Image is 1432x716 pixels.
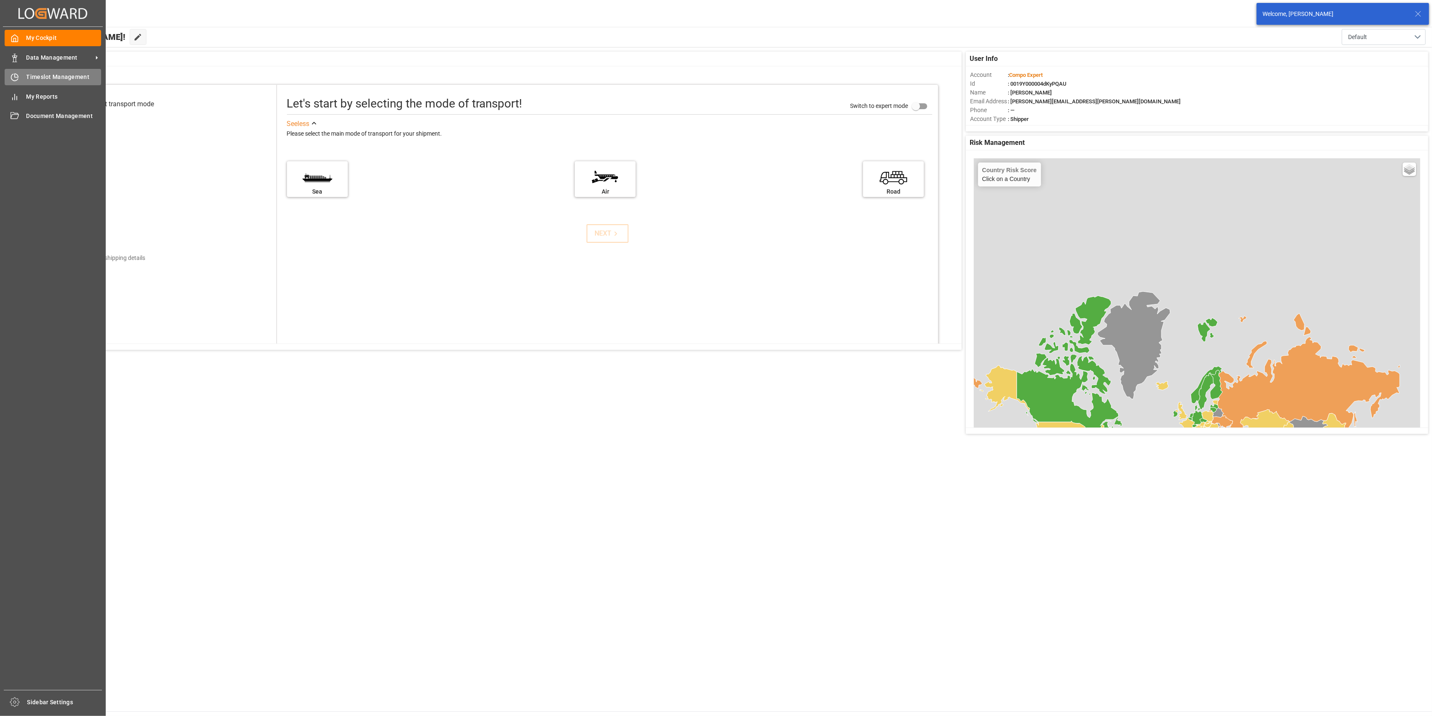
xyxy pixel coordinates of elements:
div: Sea [291,187,344,196]
a: My Cockpit [5,30,101,46]
span: Email Address [970,97,1008,106]
a: My Reports [5,88,101,105]
button: open menu [1342,29,1426,45]
span: Risk Management [970,138,1025,148]
h4: Country Risk Score [982,167,1037,173]
span: Name [970,88,1008,97]
span: : [1008,72,1043,78]
span: Document Management [26,112,102,121]
div: Air [579,187,631,196]
span: User Info [970,54,998,64]
div: Add shipping details [93,254,145,262]
a: Layers [1403,163,1416,176]
div: Road [867,187,920,196]
span: : Shipper [1008,116,1029,122]
div: Welcome, [PERSON_NAME] [1262,10,1407,18]
span: : [PERSON_NAME] [1008,89,1052,96]
span: Data Management [26,53,93,62]
span: My Cockpit [26,34,102,42]
span: : [PERSON_NAME][EMAIL_ADDRESS][PERSON_NAME][DOMAIN_NAME] [1008,98,1181,105]
span: Id [970,79,1008,88]
span: : — [1008,107,1015,113]
span: Sidebar Settings [27,698,102,707]
span: My Reports [26,92,102,101]
div: Click on a Country [982,167,1037,182]
div: See less [287,119,310,129]
button: NEXT [587,224,629,243]
div: NEXT [595,228,620,239]
span: Timeslot Management [26,73,102,81]
div: Select transport mode [89,99,154,109]
span: Compo Expert [1009,72,1043,78]
div: Let's start by selecting the mode of transport! [287,95,522,113]
a: Timeslot Management [5,69,101,85]
span: Switch to expert mode [850,102,908,109]
span: Account [970,71,1008,79]
span: Phone [970,106,1008,115]
span: : 0019Y000004dKyPQAU [1008,81,1067,87]
a: Document Management [5,108,101,124]
span: Account Type [970,115,1008,123]
div: Please select the main mode of transport for your shipment. [287,129,933,139]
span: Hello [PERSON_NAME]! [35,29,125,45]
span: Default [1348,33,1367,42]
